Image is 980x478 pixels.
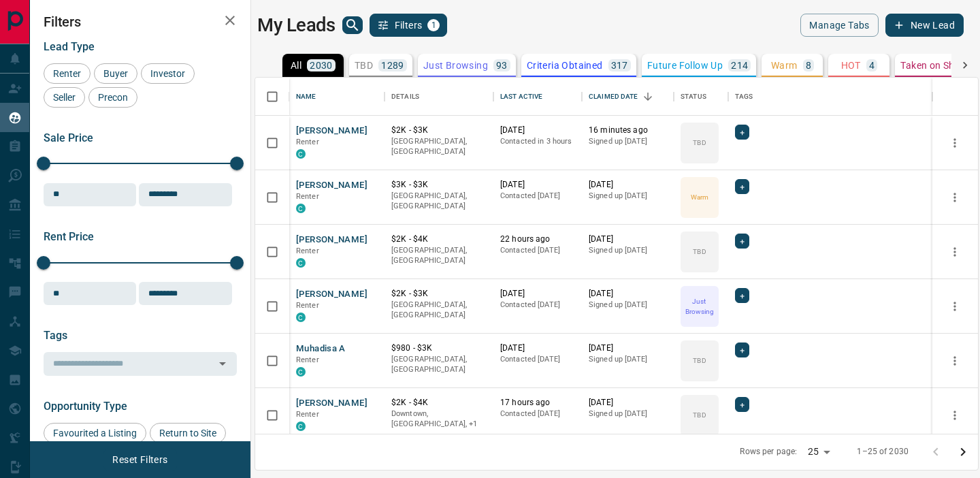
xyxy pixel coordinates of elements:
div: Details [385,78,493,116]
p: $3K - $3K [391,179,487,191]
p: [DATE] [589,342,667,354]
p: Just Browsing [423,61,488,70]
p: TBD [355,61,373,70]
button: more [945,133,965,153]
p: Warm [771,61,798,70]
button: more [945,351,965,371]
div: Status [674,78,728,116]
span: Seller [48,92,80,103]
div: condos.ca [296,367,306,377]
button: New Lead [885,14,964,37]
p: Toronto [391,409,487,430]
span: 1 [429,20,438,30]
div: + [735,397,749,412]
div: Last Active [500,78,542,116]
p: [DATE] [589,179,667,191]
span: Renter [296,192,319,201]
div: condos.ca [296,149,306,159]
span: + [740,289,745,302]
span: Favourited a Listing [48,428,142,439]
p: $980 - $3K [391,342,487,354]
div: Name [296,78,316,116]
p: Contacted [DATE] [500,354,575,365]
div: Claimed Date [589,78,638,116]
div: Return to Site [150,423,226,443]
div: + [735,179,749,194]
div: condos.ca [296,313,306,322]
div: Last Active [493,78,582,116]
span: Rent Price [44,230,94,243]
button: [PERSON_NAME] [296,397,367,410]
div: Status [681,78,706,116]
p: 17 hours ago [500,397,575,409]
span: Renter [48,68,86,79]
div: Renter [44,63,91,84]
p: 317 [611,61,628,70]
div: Tags [728,78,932,116]
div: + [735,234,749,249]
button: Filters1 [370,14,448,37]
button: Open [213,354,232,373]
p: 4 [869,61,875,70]
div: + [735,125,749,140]
h1: My Leads [257,14,336,36]
p: TBD [693,355,706,366]
span: Precon [93,92,133,103]
button: [PERSON_NAME] [296,288,367,301]
p: [DATE] [500,342,575,354]
span: + [740,398,745,411]
p: TBD [693,246,706,257]
p: 93 [496,61,508,70]
p: All [291,61,301,70]
button: more [945,296,965,317]
p: $2K - $3K [391,288,487,300]
p: Signed up [DATE] [589,245,667,256]
h2: Filters [44,14,237,30]
span: Renter [296,355,319,364]
p: [GEOGRAPHIC_DATA], [GEOGRAPHIC_DATA] [391,300,487,321]
p: Signed up [DATE] [589,136,667,147]
p: Contacted [DATE] [500,409,575,419]
span: Opportunity Type [44,400,127,413]
div: Seller [44,87,85,108]
p: [DATE] [589,397,667,409]
div: condos.ca [296,421,306,431]
p: [DATE] [589,288,667,300]
span: Investor [146,68,190,79]
span: + [740,180,745,193]
p: [GEOGRAPHIC_DATA], [GEOGRAPHIC_DATA] [391,136,487,157]
div: Name [289,78,385,116]
p: [DATE] [589,234,667,245]
div: + [735,342,749,357]
p: 214 [731,61,748,70]
div: Tags [735,78,753,116]
span: Renter [296,246,319,255]
div: + [735,288,749,303]
button: Sort [638,87,657,106]
p: 2030 [310,61,333,70]
span: Buyer [99,68,133,79]
div: Favourited a Listing [44,423,146,443]
button: more [945,405,965,426]
span: Renter [296,138,319,146]
p: [GEOGRAPHIC_DATA], [GEOGRAPHIC_DATA] [391,354,487,375]
span: Renter [296,410,319,419]
p: Warm [691,192,708,202]
p: [GEOGRAPHIC_DATA], [GEOGRAPHIC_DATA] [391,245,487,266]
span: Tags [44,329,67,342]
span: Renter [296,301,319,310]
p: Signed up [DATE] [589,409,667,419]
span: + [740,125,745,139]
p: 8 [806,61,811,70]
p: 16 minutes ago [589,125,667,136]
p: $2K - $4K [391,234,487,245]
div: Details [391,78,419,116]
p: Rows per page: [740,446,797,458]
div: Buyer [94,63,137,84]
p: $2K - $4K [391,397,487,409]
p: Signed up [DATE] [589,300,667,310]
button: more [945,242,965,262]
button: [PERSON_NAME] [296,179,367,192]
div: condos.ca [296,258,306,268]
button: Muhadisa A [296,342,346,355]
